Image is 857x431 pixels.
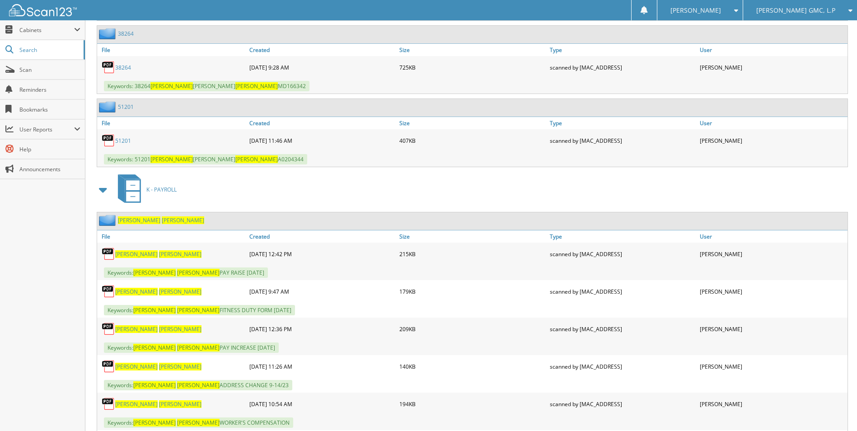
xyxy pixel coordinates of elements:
span: Keywords: ADDRESS CHANGE 9-14/23 [104,380,292,390]
span: [PERSON_NAME] [235,155,278,163]
div: scanned by [MAC_ADDRESS] [548,131,698,150]
span: [PERSON_NAME] [159,363,201,370]
a: User [698,117,848,129]
img: folder2.png [99,101,118,112]
div: 215KB [397,245,547,263]
span: Keywords: FITNESS DUTY FORM [DATE] [104,305,295,315]
img: PDF.png [102,397,115,411]
a: Type [548,230,698,243]
span: Keywords: 38264 [PERSON_NAME] MD166342 [104,81,309,91]
span: [PERSON_NAME] [235,82,278,90]
span: User Reports [19,126,74,133]
div: [PERSON_NAME] [698,395,848,413]
span: [PERSON_NAME] [162,216,204,224]
div: [DATE] 9:28 AM [247,58,397,76]
span: Help [19,145,80,153]
a: Type [548,44,698,56]
span: [PERSON_NAME] [115,250,158,258]
span: [PERSON_NAME] [133,381,176,389]
a: Type [548,117,698,129]
a: Size [397,230,547,243]
a: 38264 [115,64,131,71]
img: scan123-logo-white.svg [9,4,77,16]
span: [PERSON_NAME] [133,419,176,426]
img: PDF.png [102,247,115,261]
img: PDF.png [102,360,115,373]
a: [PERSON_NAME] [PERSON_NAME] [115,363,201,370]
a: [PERSON_NAME] [PERSON_NAME] [115,400,201,408]
span: [PERSON_NAME] [159,250,201,258]
span: [PERSON_NAME] [177,419,220,426]
span: [PERSON_NAME] [177,306,220,314]
a: [PERSON_NAME] [PERSON_NAME] [118,216,204,224]
span: Scan [19,66,80,74]
div: scanned by [MAC_ADDRESS] [548,395,698,413]
a: User [698,230,848,243]
span: [PERSON_NAME] [115,400,158,408]
span: Cabinets [19,26,74,34]
div: 725KB [397,58,547,76]
div: 194KB [397,395,547,413]
span: Keywords: WORKER'S COMPENSATION [104,417,293,428]
div: [DATE] 10:54 AM [247,395,397,413]
div: 407KB [397,131,547,150]
span: K - PAYROLL [146,186,177,193]
span: Search [19,46,79,54]
img: PDF.png [102,285,115,298]
div: scanned by [MAC_ADDRESS] [548,282,698,300]
div: 209KB [397,320,547,338]
span: [PERSON_NAME] [150,82,193,90]
a: [PERSON_NAME] [PERSON_NAME] [115,325,201,333]
div: scanned by [MAC_ADDRESS] [548,357,698,375]
span: [PERSON_NAME] [159,288,201,295]
div: [DATE] 11:26 AM [247,357,397,375]
span: Bookmarks [19,106,80,113]
span: [PERSON_NAME] [159,325,201,333]
span: Keywords: PAY RAISE [DATE] [104,267,268,278]
a: [PERSON_NAME] [PERSON_NAME] [115,288,201,295]
span: Keywords: PAY INCREASE [DATE] [104,342,279,353]
div: [PERSON_NAME] [698,131,848,150]
div: [PERSON_NAME] [698,58,848,76]
a: 51201 [115,137,131,145]
div: scanned by [MAC_ADDRESS] [548,58,698,76]
img: PDF.png [102,134,115,147]
span: [PERSON_NAME] [115,288,158,295]
span: Announcements [19,165,80,173]
span: [PERSON_NAME] [133,306,176,314]
span: Reminders [19,86,80,94]
div: [PERSON_NAME] [698,282,848,300]
span: [PERSON_NAME] [133,269,176,276]
div: [DATE] 9:47 AM [247,282,397,300]
div: [PERSON_NAME] [698,245,848,263]
div: 179KB [397,282,547,300]
span: [PERSON_NAME] [115,363,158,370]
span: [PERSON_NAME] [670,8,721,13]
img: PDF.png [102,61,115,74]
img: folder2.png [99,215,118,226]
span: [PERSON_NAME] [177,269,220,276]
img: folder2.png [99,28,118,39]
div: [DATE] 12:36 PM [247,320,397,338]
div: [DATE] 11:46 AM [247,131,397,150]
span: [PERSON_NAME] [133,344,176,351]
a: Created [247,117,397,129]
div: scanned by [MAC_ADDRESS] [548,245,698,263]
a: [PERSON_NAME] [PERSON_NAME] [115,250,201,258]
a: File [97,117,247,129]
div: [PERSON_NAME] [698,320,848,338]
span: [PERSON_NAME] GMC, L.P [756,8,835,13]
span: [PERSON_NAME] [115,325,158,333]
a: K - PAYROLL [112,172,177,207]
a: User [698,44,848,56]
a: 38264 [118,30,134,37]
a: File [97,230,247,243]
a: 51201 [118,103,134,111]
iframe: Chat Widget [812,388,857,431]
div: [DATE] 12:42 PM [247,245,397,263]
span: [PERSON_NAME] [118,216,160,224]
div: 140KB [397,357,547,375]
a: Size [397,117,547,129]
a: Size [397,44,547,56]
